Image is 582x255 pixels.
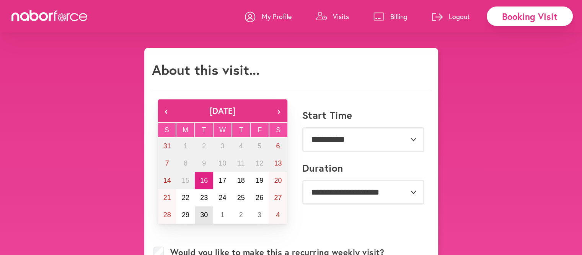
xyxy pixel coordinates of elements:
abbr: October 1, 2025 [220,211,224,219]
abbr: Thursday [239,126,243,134]
abbr: September 5, 2025 [258,142,261,150]
abbr: Wednesday [219,126,226,134]
button: September 6, 2025 [269,138,287,155]
abbr: September 9, 2025 [202,159,206,167]
abbr: Tuesday [202,126,206,134]
a: My Profile [245,5,292,28]
abbr: October 4, 2025 [276,211,280,219]
abbr: September 16, 2025 [200,177,208,184]
a: Logout [432,5,470,28]
button: October 1, 2025 [213,206,231,224]
button: September 10, 2025 [213,155,231,172]
abbr: August 31, 2025 [163,142,171,150]
button: September 23, 2025 [195,189,213,206]
abbr: September 7, 2025 [165,159,169,167]
abbr: September 30, 2025 [200,211,208,219]
button: September 7, 2025 [158,155,176,172]
abbr: Saturday [276,126,280,134]
button: September 11, 2025 [232,155,250,172]
abbr: September 29, 2025 [182,211,189,219]
button: September 17, 2025 [213,172,231,189]
abbr: September 3, 2025 [220,142,224,150]
abbr: September 24, 2025 [218,194,226,201]
button: September 14, 2025 [158,172,176,189]
abbr: October 3, 2025 [258,211,261,219]
abbr: September 22, 2025 [182,194,189,201]
abbr: September 20, 2025 [274,177,282,184]
button: October 3, 2025 [250,206,269,224]
button: September 13, 2025 [269,155,287,172]
button: September 4, 2025 [232,138,250,155]
button: September 12, 2025 [250,155,269,172]
abbr: September 28, 2025 [163,211,171,219]
button: September 15, 2025 [176,172,195,189]
button: September 22, 2025 [176,189,195,206]
abbr: September 13, 2025 [274,159,282,167]
button: September 29, 2025 [176,206,195,224]
p: Billing [390,12,408,21]
abbr: September 12, 2025 [256,159,263,167]
abbr: September 4, 2025 [239,142,243,150]
label: Start Time [302,109,352,121]
button: October 4, 2025 [269,206,287,224]
abbr: September 23, 2025 [200,194,208,201]
button: [DATE] [175,99,271,122]
abbr: September 17, 2025 [218,177,226,184]
abbr: September 19, 2025 [256,177,263,184]
abbr: Monday [183,126,188,134]
p: My Profile [262,12,292,21]
button: September 18, 2025 [232,172,250,189]
button: September 5, 2025 [250,138,269,155]
button: September 27, 2025 [269,189,287,206]
button: September 28, 2025 [158,206,176,224]
a: Visits [316,5,349,28]
label: Duration [302,162,343,174]
abbr: September 18, 2025 [237,177,245,184]
button: September 3, 2025 [213,138,231,155]
abbr: September 10, 2025 [218,159,226,167]
abbr: September 14, 2025 [163,177,171,184]
button: October 2, 2025 [232,206,250,224]
abbr: September 8, 2025 [184,159,187,167]
abbr: September 11, 2025 [237,159,245,167]
abbr: Sunday [165,126,169,134]
abbr: Friday [258,126,262,134]
button: September 9, 2025 [195,155,213,172]
abbr: September 26, 2025 [256,194,263,201]
p: Visits [333,12,349,21]
button: September 25, 2025 [232,189,250,206]
abbr: September 27, 2025 [274,194,282,201]
button: September 24, 2025 [213,189,231,206]
a: Billing [373,5,408,28]
abbr: September 2, 2025 [202,142,206,150]
button: September 21, 2025 [158,189,176,206]
button: September 20, 2025 [269,172,287,189]
abbr: October 2, 2025 [239,211,243,219]
abbr: September 25, 2025 [237,194,245,201]
button: September 19, 2025 [250,172,269,189]
h1: About this visit... [152,62,259,78]
abbr: September 15, 2025 [182,177,189,184]
button: September 26, 2025 [250,189,269,206]
abbr: September 6, 2025 [276,142,280,150]
button: August 31, 2025 [158,138,176,155]
button: September 1, 2025 [176,138,195,155]
p: Logout [449,12,470,21]
button: September 8, 2025 [176,155,195,172]
button: ‹ [158,99,175,122]
abbr: September 1, 2025 [184,142,187,150]
button: September 30, 2025 [195,206,213,224]
div: Booking Visit [487,6,573,26]
button: September 2, 2025 [195,138,213,155]
abbr: September 21, 2025 [163,194,171,201]
button: September 16, 2025 [195,172,213,189]
button: › [271,99,287,122]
